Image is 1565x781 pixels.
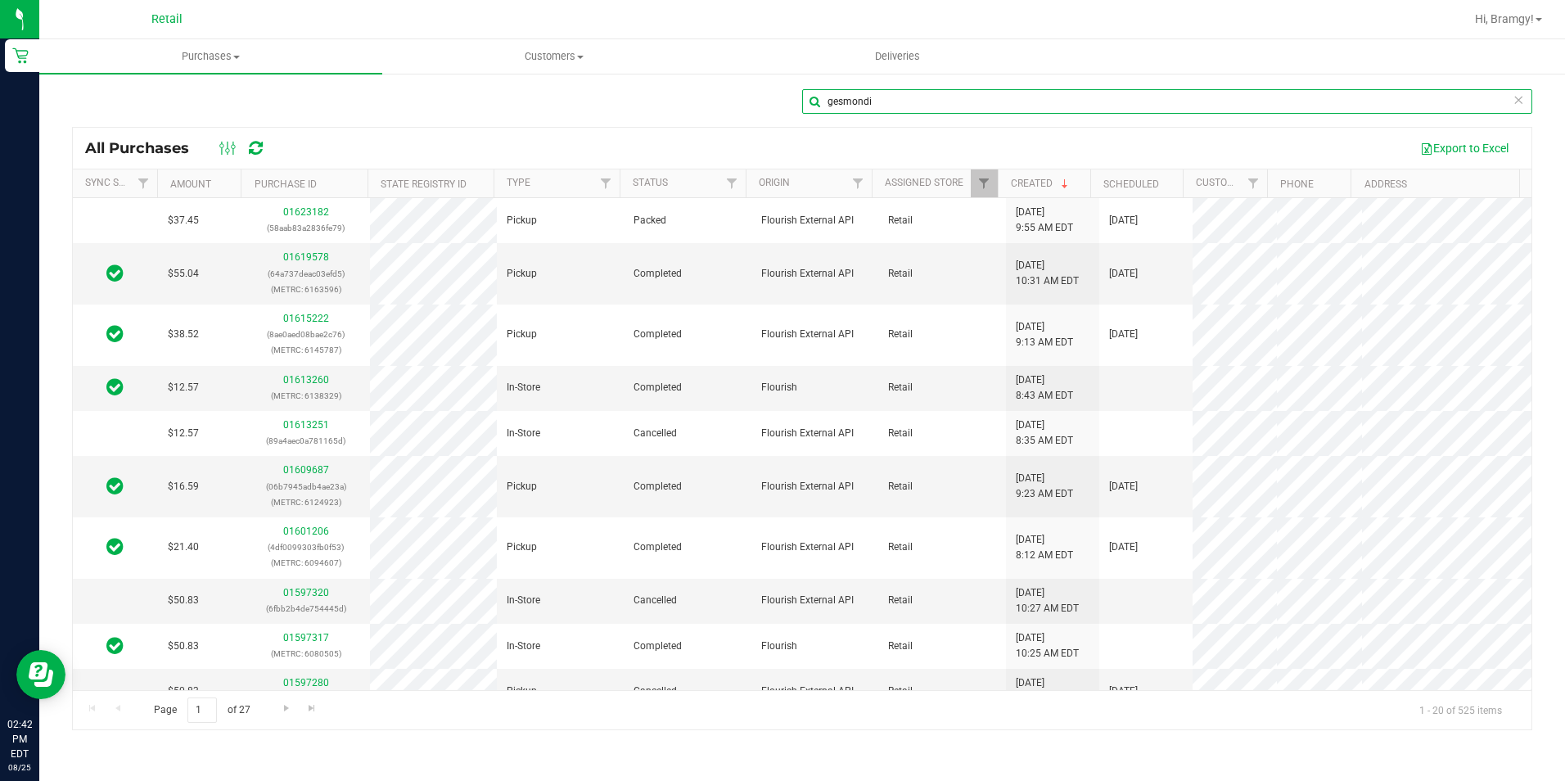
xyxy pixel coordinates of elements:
[252,539,359,555] p: (4df0099303fb0f53)
[283,632,329,643] a: 01597317
[274,697,298,720] a: Go to the next page
[888,593,913,608] span: Retail
[1016,372,1073,404] span: [DATE] 8:43 AM EDT
[1016,532,1073,563] span: [DATE] 8:12 AM EDT
[633,177,668,188] a: Status
[634,213,666,228] span: Packed
[151,12,183,26] span: Retail
[168,327,199,342] span: $38.52
[39,39,382,74] a: Purchases
[761,426,854,441] span: Flourish External API
[1409,134,1519,162] button: Export to Excel
[634,327,682,342] span: Completed
[761,266,854,282] span: Flourish External API
[726,39,1069,74] a: Deliveries
[845,169,872,197] a: Filter
[252,601,359,616] p: (6fbb2b4de754445d)
[168,380,199,395] span: $12.57
[507,177,530,188] a: Type
[1109,684,1138,699] span: [DATE]
[761,593,854,608] span: Flourish External API
[634,479,682,494] span: Completed
[252,342,359,358] p: (METRC: 6145787)
[1016,471,1073,502] span: [DATE] 9:23 AM EDT
[283,313,329,324] a: 01615222
[888,539,913,555] span: Retail
[888,266,913,282] span: Retail
[802,89,1532,114] input: Search Purchase ID, Original ID, State Registry ID or Customer Name...
[761,213,854,228] span: Flourish External API
[507,539,537,555] span: Pickup
[252,388,359,404] p: (METRC: 6138329)
[507,266,537,282] span: Pickup
[252,266,359,282] p: (64a737deac03efd5)
[719,169,746,197] a: Filter
[1109,266,1138,282] span: [DATE]
[12,47,29,64] inline-svg: Retail
[168,539,199,555] span: $21.40
[761,380,797,395] span: Flourish
[888,213,913,228] span: Retail
[634,380,682,395] span: Completed
[1475,12,1534,25] span: Hi, Bramgy!
[634,684,677,699] span: Cancelled
[1016,205,1073,236] span: [DATE] 9:55 AM EDT
[761,479,854,494] span: Flourish External API
[1364,178,1407,190] a: Address
[507,684,537,699] span: Pickup
[507,426,540,441] span: In-Store
[252,433,359,449] p: (89a4aec0a781165d)
[106,535,124,558] span: In Sync
[383,49,724,64] span: Customers
[85,139,205,157] span: All Purchases
[1016,630,1079,661] span: [DATE] 10:25 AM EDT
[106,323,124,345] span: In Sync
[106,475,124,498] span: In Sync
[283,251,329,263] a: 01619578
[168,593,199,608] span: $50.83
[761,539,854,555] span: Flourish External API
[300,697,324,720] a: Go to the last page
[1280,178,1314,190] a: Phone
[634,426,677,441] span: Cancelled
[1109,213,1138,228] span: [DATE]
[252,327,359,342] p: (8ae0aed08bae2c76)
[853,49,942,64] span: Deliveries
[634,593,677,608] span: Cancelled
[252,494,359,510] p: (METRC: 6124923)
[187,697,217,723] input: 1
[168,426,199,441] span: $12.57
[1240,169,1267,197] a: Filter
[634,639,682,654] span: Completed
[252,282,359,297] p: (METRC: 6163596)
[1016,418,1073,449] span: [DATE] 8:35 AM EDT
[382,39,725,74] a: Customers
[1109,479,1138,494] span: [DATE]
[283,419,329,431] a: 01613251
[507,380,540,395] span: In-Store
[888,327,913,342] span: Retail
[593,169,620,197] a: Filter
[283,587,329,598] a: 01597320
[634,539,682,555] span: Completed
[252,220,359,236] p: (58aab83a2836fe79)
[1016,258,1079,289] span: [DATE] 10:31 AM EDT
[283,206,329,218] a: 01623182
[888,684,913,699] span: Retail
[168,213,199,228] span: $37.45
[252,479,359,494] p: (06b7945adb4ae23a)
[1109,327,1138,342] span: [DATE]
[283,374,329,386] a: 01613260
[888,380,913,395] span: Retail
[1016,675,1079,707] span: [DATE] 10:06 AM EDT
[168,266,199,282] span: $55.04
[759,177,790,188] a: Origin
[888,639,913,654] span: Retail
[1406,697,1515,722] span: 1 - 20 of 525 items
[168,479,199,494] span: $16.59
[283,526,329,537] a: 01601206
[1016,585,1079,616] span: [DATE] 10:27 AM EDT
[170,178,211,190] a: Amount
[252,646,359,661] p: (METRC: 6080505)
[885,177,963,188] a: Assigned Store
